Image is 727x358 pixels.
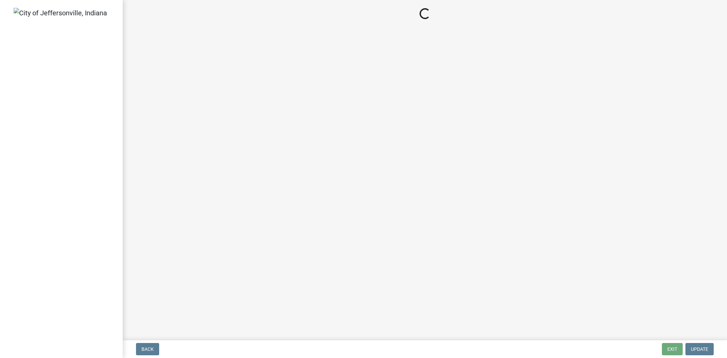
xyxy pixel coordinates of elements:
[685,343,714,355] button: Update
[141,346,154,352] span: Back
[136,343,159,355] button: Back
[662,343,683,355] button: Exit
[14,8,107,18] img: City of Jeffersonville, Indiana
[691,346,708,352] span: Update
